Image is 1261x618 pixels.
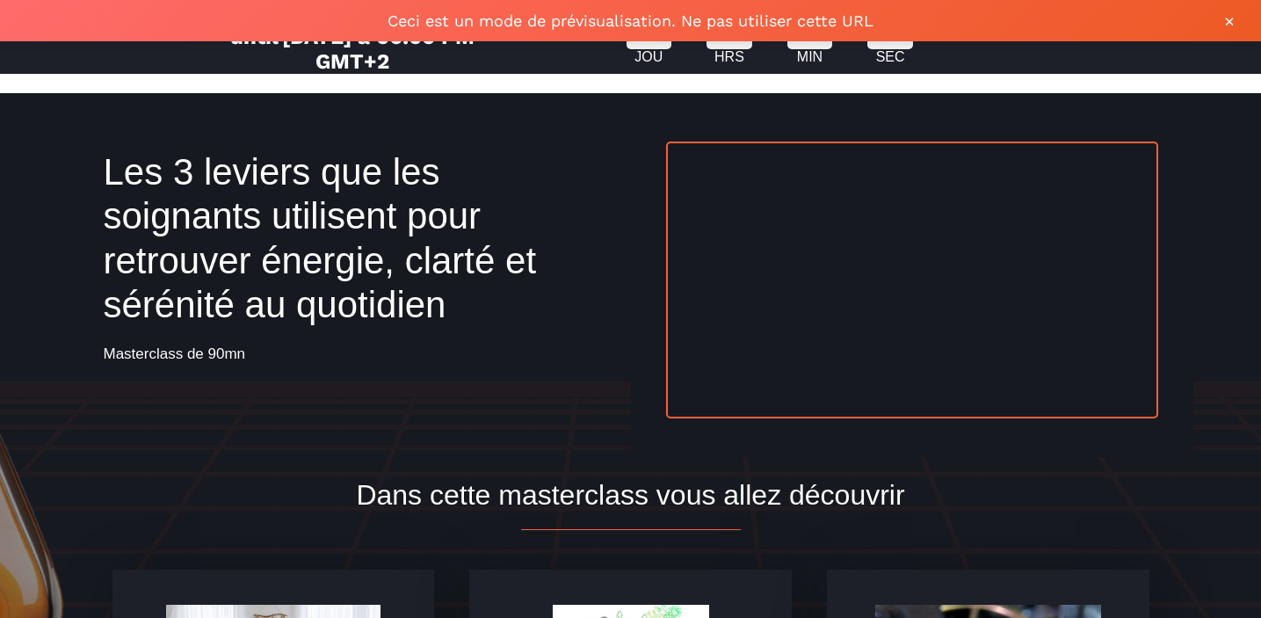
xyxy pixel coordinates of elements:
[787,49,833,65] div: MIN
[104,142,596,337] h1: Les 3 leviers que les soignants utilisent pour retrouver énergie, clarté et sérénité au quotidien
[627,49,672,65] div: JOU
[707,49,752,65] div: HRS
[18,11,1243,30] span: Ceci est un mode de prévisualisation. Ne pas utiliser cette URL
[1215,7,1243,35] button: ×
[282,25,475,74] span: [DATE] à 06:00 PM GMT+2
[104,337,596,372] h2: Masterclass de 90mn
[867,49,913,65] div: SEC
[82,470,1180,520] h1: Dans cette masterclass vous allez découvrir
